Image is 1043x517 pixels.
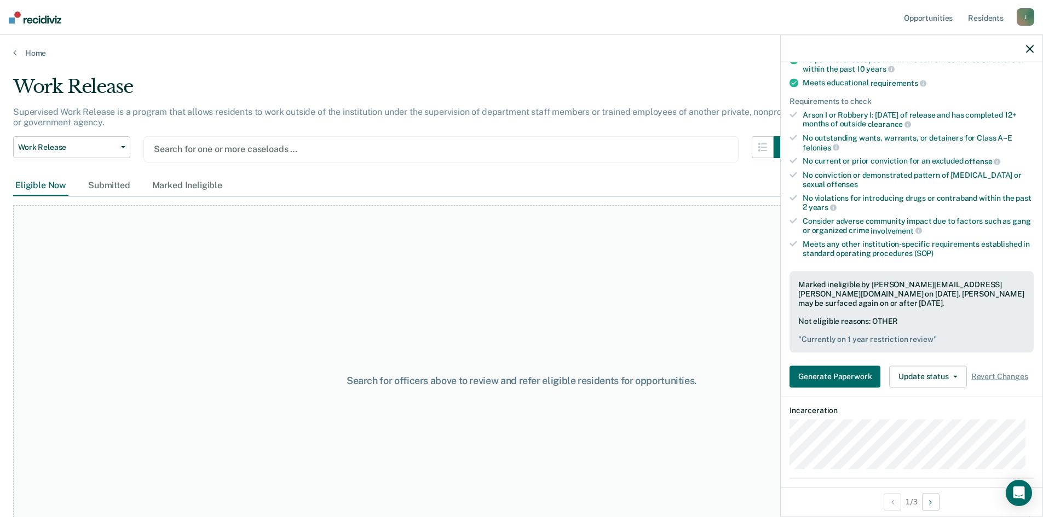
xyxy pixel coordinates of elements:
[914,249,933,258] span: (SOP)
[871,79,926,88] span: requirements
[866,65,894,73] span: years
[871,226,921,235] span: involvement
[884,493,901,510] button: Previous Opportunity
[803,143,839,152] span: felonies
[13,75,796,107] div: Work Release
[971,372,1028,381] span: Revert Changes
[922,493,940,510] button: Next Opportunity
[790,96,1034,106] div: Requirements to check
[803,240,1034,258] div: Meets any other institution-specific requirements established in standard operating procedures
[13,176,68,196] div: Eligible Now
[868,120,912,129] span: clearance
[790,365,880,387] button: Generate Paperwork
[13,107,792,127] p: Supervised Work Release is a program that allows residents to work outside of the institution und...
[809,203,837,212] span: years
[803,217,1034,235] div: Consider adverse community impact due to factors such as gang or organized crime
[150,176,224,196] div: Marked Ineligible
[798,280,1025,307] div: Marked ineligible by [PERSON_NAME][EMAIL_ADDRESS][PERSON_NAME][DOMAIN_NAME] on [DATE]. [PERSON_NA...
[803,78,1034,88] div: Meets educational
[827,179,858,188] span: offenses
[803,110,1034,129] div: Arson I or Robbery I: [DATE] of release and has completed 12+ months of outside
[798,334,1025,344] pre: " Currently on 1 year restriction review "
[803,171,1034,189] div: No conviction or demonstrated pattern of [MEDICAL_DATA] or sexual
[781,487,1042,516] div: 1 / 3
[965,157,1000,166] span: offense
[9,11,61,24] img: Recidiviz
[1017,8,1034,26] div: J
[1006,480,1032,506] div: Open Intercom Messenger
[803,133,1034,152] div: No outstanding wants, warrants, or detainers for Class A–E
[798,317,1025,344] div: Not eligible reasons: OTHER
[86,176,132,196] div: Submitted
[803,55,1034,73] div: No perimeter escapes within the current sentence structure or within the past 10
[803,156,1034,166] div: No current or prior conviction for an excluded
[268,375,776,387] div: Search for officers above to review and refer eligible residents for opportunities.
[889,365,966,387] button: Update status
[13,48,1030,58] a: Home
[803,193,1034,212] div: No violations for introducing drugs or contraband within the past 2
[790,405,1034,415] dt: Incarceration
[18,143,117,152] span: Work Release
